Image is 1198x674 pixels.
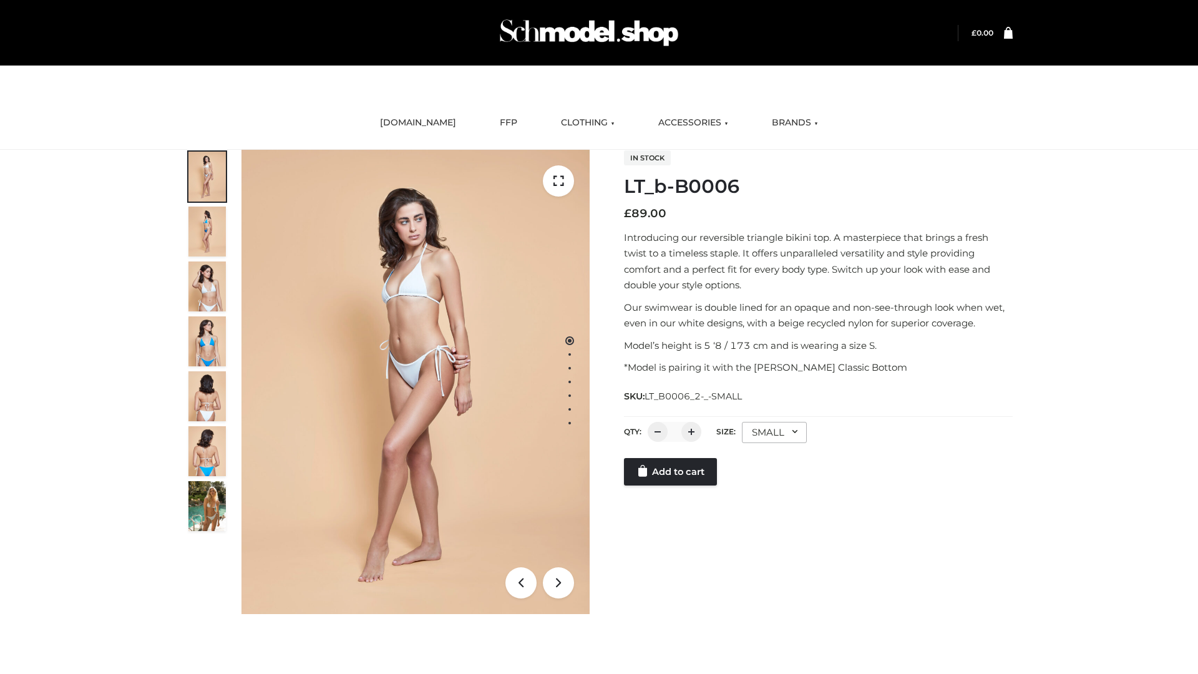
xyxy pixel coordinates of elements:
a: CLOTHING [552,109,624,137]
img: ArielClassicBikiniTop_CloudNine_AzureSky_OW114ECO_1-scaled.jpg [188,152,226,202]
a: FFP [490,109,527,137]
a: [DOMAIN_NAME] [371,109,465,137]
span: SKU: [624,389,743,404]
a: Add to cart [624,458,717,486]
label: QTY: [624,427,641,436]
a: BRANDS [762,109,827,137]
img: ArielClassicBikiniTop_CloudNine_AzureSky_OW114ECO_3-scaled.jpg [188,261,226,311]
p: Our swimwear is double lined for an opaque and non-see-through look when wet, even in our white d... [624,300,1013,331]
label: Size: [716,427,736,436]
p: Model’s height is 5 ‘8 / 173 cm and is wearing a size S. [624,338,1013,354]
p: *Model is pairing it with the [PERSON_NAME] Classic Bottom [624,359,1013,376]
a: ACCESSORIES [649,109,738,137]
img: ArielClassicBikiniTop_CloudNine_AzureSky_OW114ECO_4-scaled.jpg [188,316,226,366]
img: Schmodel Admin 964 [495,8,683,57]
span: £ [972,28,976,37]
img: ArielClassicBikiniTop_CloudNine_AzureSky_OW114ECO_2-scaled.jpg [188,207,226,256]
div: SMALL [742,422,807,443]
img: Arieltop_CloudNine_AzureSky2.jpg [188,481,226,531]
h1: LT_b-B0006 [624,175,1013,198]
img: ArielClassicBikiniTop_CloudNine_AzureSky_OW114ECO_8-scaled.jpg [188,426,226,476]
bdi: 0.00 [972,28,993,37]
p: Introducing our reversible triangle bikini top. A masterpiece that brings a fresh twist to a time... [624,230,1013,293]
img: ArielClassicBikiniTop_CloudNine_AzureSky_OW114ECO_1 [241,150,590,614]
span: £ [624,207,631,220]
span: LT_B0006_2-_-SMALL [645,391,742,402]
img: ArielClassicBikiniTop_CloudNine_AzureSky_OW114ECO_7-scaled.jpg [188,371,226,421]
bdi: 89.00 [624,207,666,220]
a: £0.00 [972,28,993,37]
span: In stock [624,150,671,165]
